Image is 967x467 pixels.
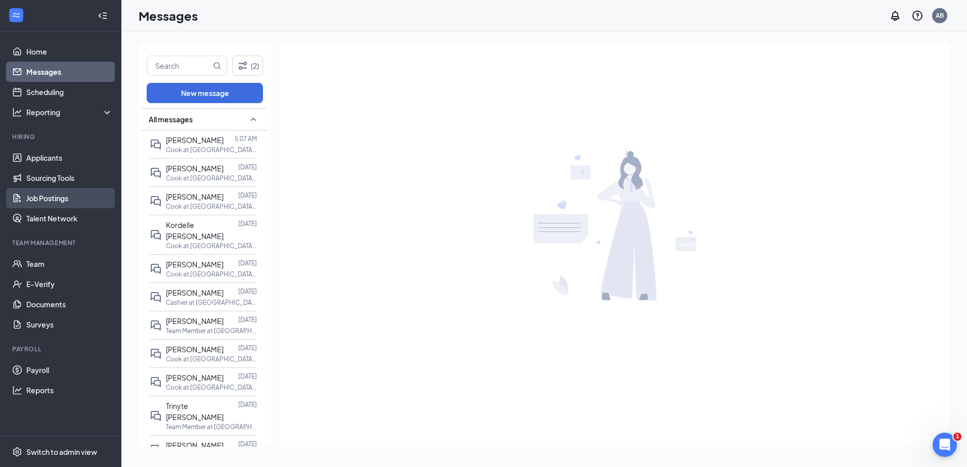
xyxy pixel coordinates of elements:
p: [DATE] [238,259,257,267]
p: 5:07 AM [235,134,257,143]
a: Talent Network [26,208,113,228]
h1: Messages [139,7,198,24]
a: Messages [26,62,113,82]
svg: DoubleChat [150,229,162,241]
p: Team Member at [GEOGRAPHIC_DATA], [GEOGRAPHIC_DATA] [166,326,257,335]
a: Scheduling [26,82,113,102]
svg: WorkstreamLogo [11,10,21,20]
input: Search [147,56,211,75]
p: Cook at [GEOGRAPHIC_DATA], [GEOGRAPHIC_DATA] [166,242,257,250]
span: [PERSON_NAME] [166,373,224,382]
svg: DoubleChat [150,444,162,456]
p: [DATE] [238,400,257,409]
a: Applicants [26,148,113,168]
p: Cook at [GEOGRAPHIC_DATA], [GEOGRAPHIC_DATA] [166,146,257,154]
div: Payroll [12,345,111,353]
p: [DATE] [238,219,257,228]
svg: MagnifyingGlass [213,62,221,70]
a: Team [26,254,113,274]
svg: DoubleChat [150,263,162,275]
span: [PERSON_NAME] [166,441,224,450]
div: Team Management [12,239,111,247]
svg: QuestionInfo [911,10,924,22]
p: Cook at [GEOGRAPHIC_DATA], [GEOGRAPHIC_DATA] [166,270,257,278]
svg: Collapse [98,11,108,21]
p: [DATE] [238,372,257,381]
svg: Notifications [889,10,901,22]
p: [DATE] [238,315,257,324]
div: Switch to admin view [26,447,97,457]
svg: DoubleChat [150,319,162,332]
p: Team Member at [GEOGRAPHIC_DATA], [GEOGRAPHIC_DATA] [166,423,257,431]
span: [PERSON_NAME] [166,135,224,145]
span: [PERSON_NAME] [166,288,224,297]
p: [DATE] [238,163,257,171]
span: 1 [953,433,961,441]
svg: Filter [237,60,249,72]
a: Sourcing Tools [26,168,113,188]
svg: DoubleChat [150,348,162,360]
p: [DATE] [238,287,257,296]
div: Reporting [26,107,113,117]
span: [PERSON_NAME] [166,260,224,269]
span: Trinyte [PERSON_NAME] [166,401,224,422]
iframe: Intercom live chat [933,433,957,457]
p: [DATE] [238,191,257,200]
svg: DoubleChat [150,410,162,422]
svg: DoubleChat [150,376,162,388]
a: Documents [26,294,113,314]
p: Cashier at [GEOGRAPHIC_DATA], [GEOGRAPHIC_DATA] [166,298,257,307]
div: AB [936,11,944,20]
p: [DATE] [238,344,257,352]
svg: Analysis [12,107,22,117]
span: [PERSON_NAME] [166,345,224,354]
span: [PERSON_NAME] [166,316,224,325]
p: [DATE] [238,440,257,448]
span: [PERSON_NAME] [166,164,224,173]
span: Kordelle [PERSON_NAME] [166,220,224,241]
svg: Settings [12,447,22,457]
svg: SmallChevronUp [247,113,259,125]
svg: DoubleChat [150,291,162,303]
p: Cook at [GEOGRAPHIC_DATA], [GEOGRAPHIC_DATA] [166,383,257,392]
a: Surveys [26,314,113,335]
a: Home [26,41,113,62]
svg: DoubleChat [150,138,162,151]
a: E-Verify [26,274,113,294]
svg: DoubleChat [150,195,162,207]
p: Cook at [GEOGRAPHIC_DATA], [GEOGRAPHIC_DATA] [166,202,257,211]
a: Payroll [26,360,113,380]
button: New message [147,83,263,103]
div: Hiring [12,132,111,141]
span: [PERSON_NAME] [166,192,224,201]
span: All messages [149,114,193,124]
p: Cook at [GEOGRAPHIC_DATA], [GEOGRAPHIC_DATA] [166,355,257,363]
a: Job Postings [26,188,113,208]
p: Cook at [GEOGRAPHIC_DATA], [GEOGRAPHIC_DATA] [166,174,257,182]
a: Reports [26,380,113,400]
button: Filter (2) [232,56,263,76]
svg: DoubleChat [150,167,162,179]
